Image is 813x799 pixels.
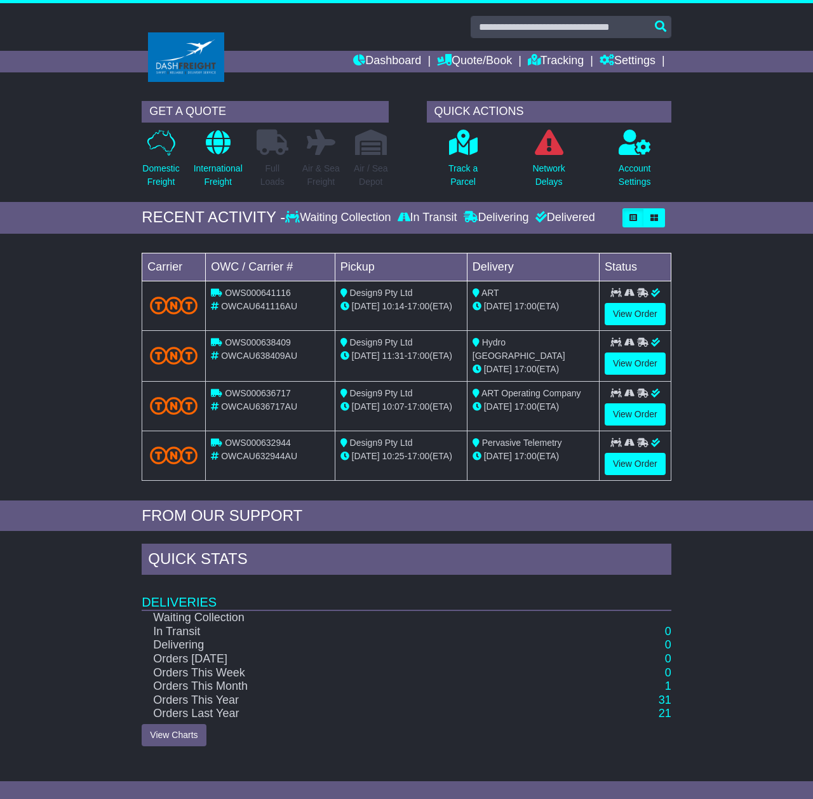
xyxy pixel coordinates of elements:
[150,446,198,464] img: TNT_Domestic.png
[142,625,573,639] td: In Transit
[353,51,421,72] a: Dashboard
[600,51,655,72] a: Settings
[221,351,297,361] span: OWCAU638409AU
[194,162,243,189] p: International Freight
[484,401,512,412] span: [DATE]
[514,364,537,374] span: 17:00
[484,451,512,461] span: [DATE]
[142,652,573,666] td: Orders [DATE]
[354,162,388,189] p: Air / Sea Depot
[532,211,595,225] div: Delivered
[659,694,671,706] a: 31
[467,253,599,281] td: Delivery
[340,450,462,463] div: - (ETA)
[460,211,532,225] div: Delivering
[142,610,573,625] td: Waiting Collection
[221,301,297,311] span: OWCAU641116AU
[302,162,340,189] p: Air & Sea Freight
[142,101,388,123] div: GET A QUOTE
[437,51,512,72] a: Quote/Book
[382,301,405,311] span: 10:14
[335,253,467,281] td: Pickup
[150,347,198,364] img: TNT_Domestic.png
[142,638,573,652] td: Delivering
[142,666,573,680] td: Orders This Week
[407,301,429,311] span: 17:00
[142,253,206,281] td: Carrier
[193,129,243,196] a: InternationalFreight
[618,129,652,196] a: AccountSettings
[482,438,562,448] span: Pervasive Telemetry
[605,352,666,375] a: View Order
[473,363,594,376] div: (ETA)
[659,707,671,720] a: 21
[407,401,429,412] span: 17:00
[225,337,291,347] span: OWS000638409
[514,451,537,461] span: 17:00
[665,652,671,665] a: 0
[150,297,198,314] img: TNT_Domestic.png
[221,451,297,461] span: OWCAU632944AU
[225,438,291,448] span: OWS000632944
[285,211,394,225] div: Waiting Collection
[221,401,297,412] span: OWCAU636717AU
[352,351,380,361] span: [DATE]
[605,403,666,426] a: View Order
[514,301,537,311] span: 17:00
[142,707,573,721] td: Orders Last Year
[448,129,478,196] a: Track aParcel
[407,451,429,461] span: 17:00
[665,666,671,679] a: 0
[340,349,462,363] div: - (ETA)
[605,453,666,475] a: View Order
[350,388,413,398] span: Design9 Pty Ltd
[142,208,285,227] div: RECENT ACTIVITY -
[473,337,565,361] span: Hydro [GEOGRAPHIC_DATA]
[473,450,594,463] div: (ETA)
[352,401,380,412] span: [DATE]
[532,129,565,196] a: NetworkDelays
[206,253,335,281] td: OWC / Carrier #
[142,544,671,578] div: Quick Stats
[142,578,671,610] td: Deliveries
[599,253,671,281] td: Status
[484,301,512,311] span: [DATE]
[514,401,537,412] span: 17:00
[340,400,462,413] div: - (ETA)
[605,303,666,325] a: View Order
[142,724,206,746] a: View Charts
[448,162,478,189] p: Track a Parcel
[407,351,429,361] span: 17:00
[142,129,180,196] a: DomesticFreight
[382,451,405,461] span: 10:25
[532,162,565,189] p: Network Delays
[350,288,413,298] span: Design9 Pty Ltd
[142,680,573,694] td: Orders This Month
[340,300,462,313] div: - (ETA)
[427,101,671,123] div: QUICK ACTIONS
[481,288,499,298] span: ART
[225,388,291,398] span: OWS000636717
[142,162,179,189] p: Domestic Freight
[394,211,460,225] div: In Transit
[619,162,651,189] p: Account Settings
[665,680,671,692] a: 1
[481,388,581,398] span: ART Operating Company
[665,625,671,638] a: 0
[473,400,594,413] div: (ETA)
[150,397,198,414] img: TNT_Domestic.png
[382,401,405,412] span: 10:07
[665,638,671,651] a: 0
[473,300,594,313] div: (ETA)
[350,337,413,347] span: Design9 Pty Ltd
[528,51,584,72] a: Tracking
[352,301,380,311] span: [DATE]
[257,162,288,189] p: Full Loads
[142,507,671,525] div: FROM OUR SUPPORT
[350,438,413,448] span: Design9 Pty Ltd
[225,288,291,298] span: OWS000641116
[142,694,573,708] td: Orders This Year
[352,451,380,461] span: [DATE]
[382,351,405,361] span: 11:31
[484,364,512,374] span: [DATE]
